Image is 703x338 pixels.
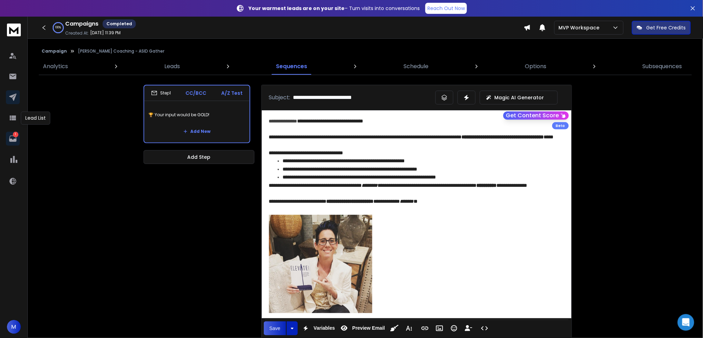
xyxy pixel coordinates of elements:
a: Sequences [272,58,312,75]
button: M [7,320,21,334]
button: Add Step [144,150,254,164]
p: MVP Workspace [559,24,602,31]
button: Get Content Score [503,111,569,120]
button: Clean HTML [388,321,401,335]
p: [PERSON_NAME] Coaching - ASID Gather [78,48,164,54]
p: Get Free Credits [646,24,686,31]
li: Step1CC/BCCA/Z Test🏆 Your input would be GOLD!Add New [144,85,250,143]
p: Leads [164,62,180,71]
button: Insert Unsubscribe Link [462,321,475,335]
a: Leads [160,58,184,75]
strong: Your warmest leads are on your site [249,5,345,12]
a: Analytics [39,58,72,75]
p: CC/BCC [186,90,207,97]
a: 1 [6,132,20,146]
p: – Turn visits into conversations [249,5,420,12]
img: logo [7,24,21,36]
a: Reach Out Now [425,3,467,14]
div: Completed [103,19,136,28]
button: Emoticons [448,321,461,335]
p: Reach Out Now [427,5,465,12]
p: A/Z Test [221,90,243,97]
p: Schedule [403,62,428,71]
p: Subsequences [643,62,682,71]
span: Variables [312,325,337,331]
p: Sequences [276,62,307,71]
p: 1 [13,132,18,137]
p: Magic AI Generator [495,94,544,101]
a: Schedule [399,58,433,75]
button: Code View [478,321,491,335]
p: 100 % [55,26,61,30]
p: [DATE] 11:39 PM [90,30,121,36]
div: Beta [552,122,569,129]
p: Subject: [269,93,290,102]
button: Magic AI Generator [480,91,558,104]
button: Insert Image (⌘P) [433,321,446,335]
button: Add New [178,125,216,138]
p: Created At: [65,30,89,36]
button: Get Free Credits [632,21,691,35]
p: Analytics [43,62,68,71]
div: Step 1 [151,90,171,96]
button: Campaign [42,48,67,54]
button: Preview Email [338,321,386,335]
button: More Text [402,321,416,335]
a: Options [521,58,550,75]
button: Save [264,321,286,335]
div: Open Intercom Messenger [678,314,694,331]
button: Insert Link (⌘K) [418,321,432,335]
a: Subsequences [639,58,686,75]
div: Lead List [21,112,50,125]
button: Variables [299,321,337,335]
p: 🏆 Your input would be GOLD! [148,105,245,125]
p: Options [525,62,546,71]
h1: Campaigns [65,20,98,28]
span: Preview Email [351,325,386,331]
